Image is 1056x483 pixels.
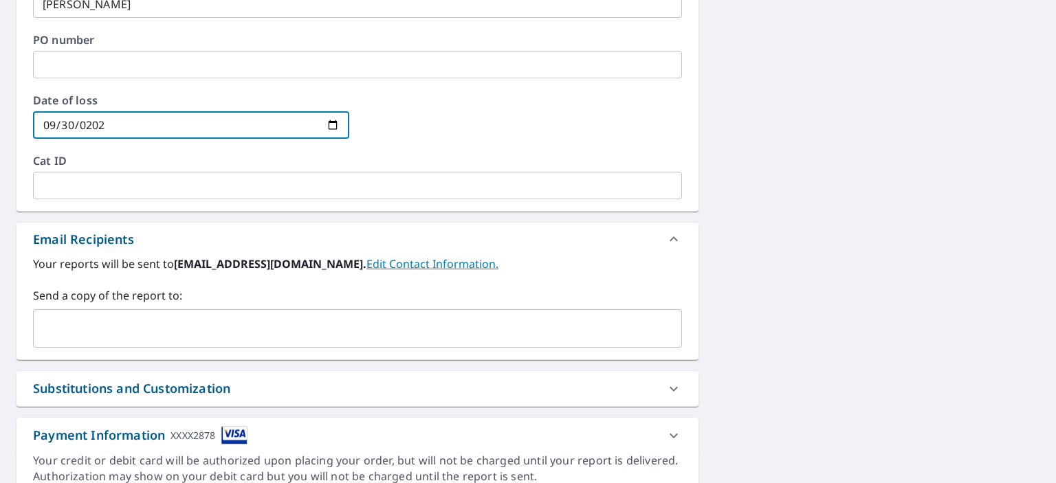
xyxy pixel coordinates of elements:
div: XXXX2878 [170,426,215,445]
label: Send a copy of the report to: [33,287,682,304]
b: [EMAIL_ADDRESS][DOMAIN_NAME]. [174,256,366,271]
a: EditContactInfo [366,256,498,271]
label: PO number [33,34,682,45]
label: Cat ID [33,155,682,166]
div: Substitutions and Customization [16,371,698,406]
label: Your reports will be sent to [33,256,682,272]
div: Email Recipients [16,223,698,256]
div: Email Recipients [33,230,134,249]
label: Date of loss [33,95,349,106]
div: Payment Information [33,426,247,445]
div: Substitutions and Customization [33,379,230,398]
img: cardImage [221,426,247,445]
div: Payment InformationXXXX2878cardImage [16,418,698,453]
